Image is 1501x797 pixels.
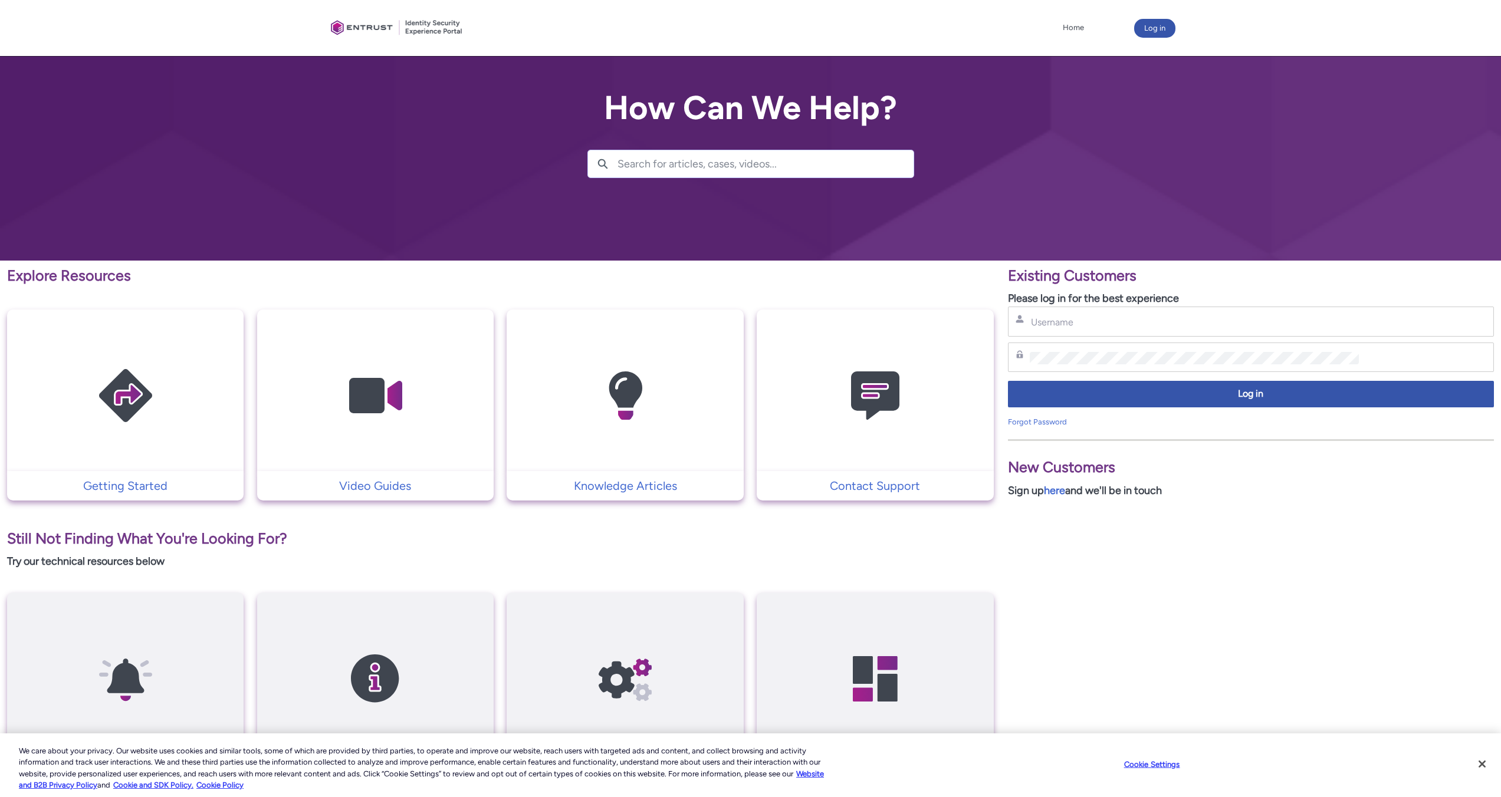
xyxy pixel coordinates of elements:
img: Contact Support [819,332,931,459]
img: Video Guides [319,332,431,459]
h2: How Can We Help? [587,90,914,126]
img: Developer Hub [819,615,931,742]
p: Please log in for the best experience [1008,291,1494,307]
button: Log in [1134,19,1175,38]
p: Getting Started [13,477,238,495]
p: Explore Resources [7,265,994,287]
a: Knowledge Articles [507,477,743,495]
img: API Reference [569,615,681,742]
p: Try our technical resources below [7,554,994,569]
a: Contact Support [757,477,993,495]
p: New Customers [1008,456,1494,479]
button: Close [1469,751,1495,777]
p: Knowledge Articles [513,477,737,495]
button: Log in [1008,381,1494,407]
a: Cookie and SDK Policy. [113,780,193,789]
button: Search [588,150,618,177]
button: Cookie Settings [1115,753,1189,776]
a: Getting Started [7,477,244,495]
input: Username [1030,316,1359,328]
span: Log in [1016,387,1486,401]
a: Forgot Password [1008,417,1067,426]
a: Cookie Policy [196,780,244,789]
img: SDK Release Notes [319,615,431,742]
img: Knowledge Articles [569,332,681,459]
a: Home [1060,19,1087,37]
a: here [1044,484,1065,497]
p: Still Not Finding What You're Looking For? [7,528,994,550]
input: Search for articles, cases, videos... [618,150,914,177]
p: Existing Customers [1008,265,1494,287]
div: We care about your privacy. Our website uses cookies and similar tools, some of which are provide... [19,745,826,791]
img: API Release Notes [70,615,182,742]
p: Sign up and we'll be in touch [1008,483,1494,499]
img: Getting Started [70,332,182,459]
a: Video Guides [257,477,494,495]
p: Video Guides [263,477,488,495]
p: Contact Support [763,477,987,495]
